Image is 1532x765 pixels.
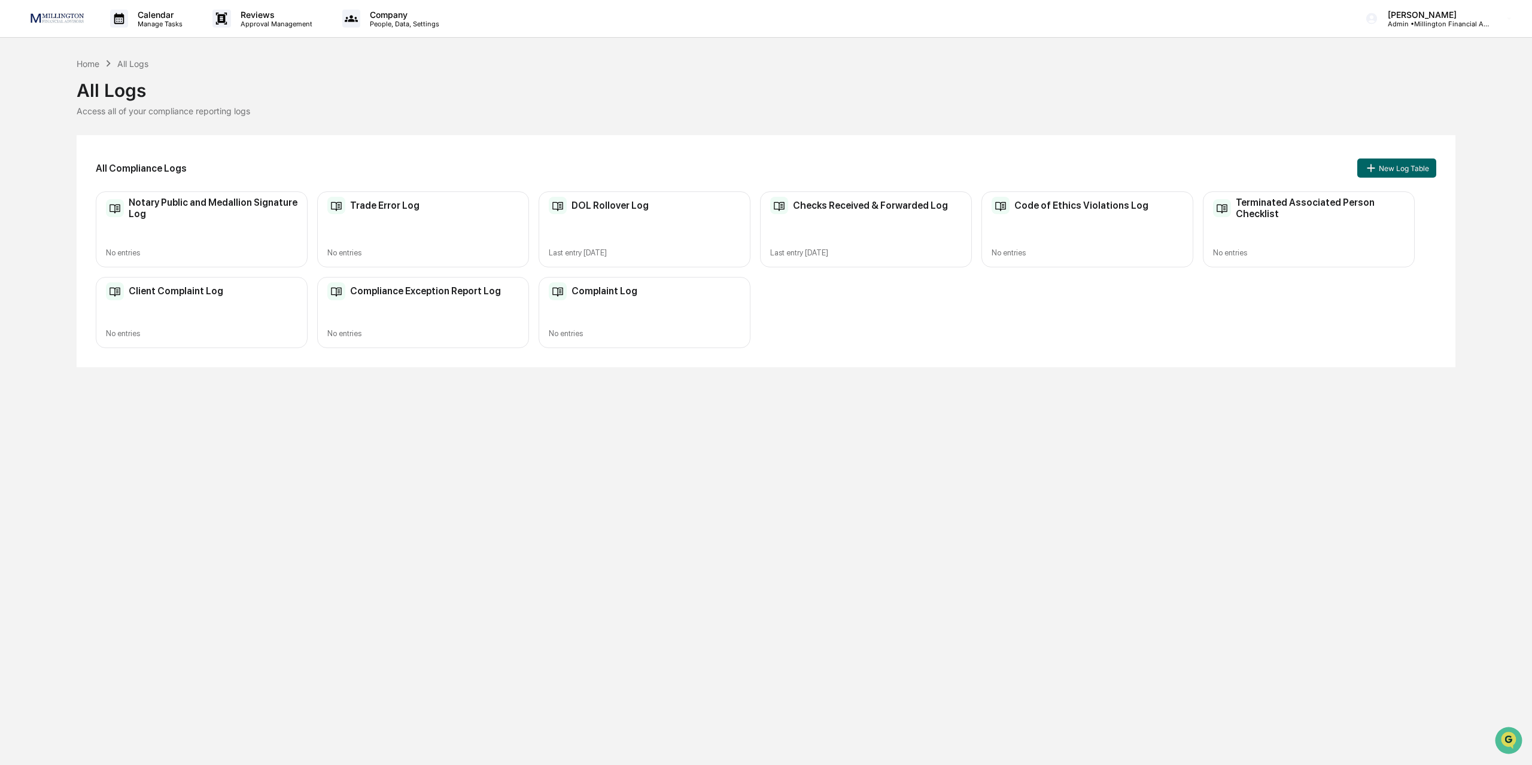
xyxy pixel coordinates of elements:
[327,282,345,300] img: Compliance Log Table Icon
[1213,248,1405,257] div: No entries
[106,329,297,338] div: No entries
[128,20,189,28] p: Manage Tasks
[360,10,445,20] p: Company
[360,20,445,28] p: People, Data, Settings
[106,282,124,300] img: Compliance Log Table Icon
[129,197,297,220] h2: Notary Public and Medallion Signature Log
[549,282,567,300] img: Compliance Log Table Icon
[12,25,218,44] p: How can we help?
[24,151,77,163] span: Preclearance
[41,103,151,113] div: We're available if you need us!
[82,146,153,167] a: 🗄️Attestations
[99,151,148,163] span: Attestations
[1213,199,1231,217] img: Compliance Log Table Icon
[1236,197,1405,220] h2: Terminated Associated Person Checklist
[350,200,420,211] h2: Trade Error Log
[770,197,788,215] img: Compliance Log Table Icon
[12,152,22,161] div: 🖐️
[203,95,218,109] button: Start new chat
[87,152,96,161] div: 🗄️
[1494,726,1526,758] iframe: Open customer support
[77,59,99,69] div: Home
[1378,20,1490,28] p: Admin • Millington Financial Advisors, LLC
[7,169,80,190] a: 🔎Data Lookup
[231,20,318,28] p: Approval Management
[77,106,1455,116] div: Access all of your compliance reporting logs
[77,70,1455,101] div: All Logs
[572,200,649,211] h2: DOL Rollover Log
[24,173,75,185] span: Data Lookup
[128,10,189,20] p: Calendar
[1357,159,1436,178] button: New Log Table
[84,202,145,212] a: Powered byPylon
[549,197,567,215] img: Compliance Log Table Icon
[992,197,1010,215] img: Compliance Log Table Icon
[549,248,740,257] div: Last entry [DATE]
[119,203,145,212] span: Pylon
[129,285,223,297] h2: Client Complaint Log
[793,200,948,211] h2: Checks Received & Forwarded Log
[41,92,196,103] div: Start new chat
[770,248,962,257] div: Last entry [DATE]
[117,59,148,69] div: All Logs
[231,10,318,20] p: Reviews
[106,199,124,217] img: Compliance Log Table Icon
[327,329,519,338] div: No entries
[7,146,82,167] a: 🖐️Preclearance
[992,248,1183,257] div: No entries
[12,92,34,113] img: 1746055101610-c473b297-6a78-478c-a979-82029cc54cd1
[350,285,501,297] h2: Compliance Exception Report Log
[1014,200,1148,211] h2: Code of Ethics Violations Log
[106,248,297,257] div: No entries
[327,248,519,257] div: No entries
[572,285,637,297] h2: Complaint Log
[1378,10,1490,20] p: [PERSON_NAME]
[29,12,86,25] img: logo
[327,197,345,215] img: Compliance Log Table Icon
[549,329,740,338] div: No entries
[12,175,22,184] div: 🔎
[96,163,187,174] h2: All Compliance Logs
